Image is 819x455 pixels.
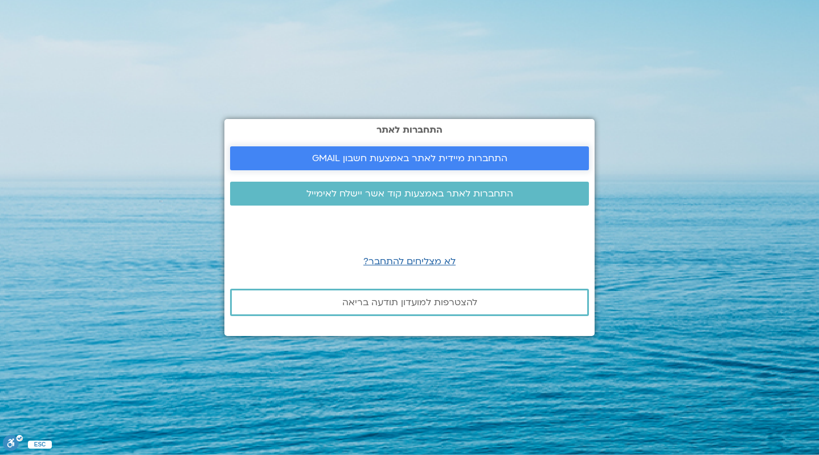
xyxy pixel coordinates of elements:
span: התחברות מיידית לאתר באמצעות חשבון GMAIL [312,153,507,163]
span: התחברות לאתר באמצעות קוד אשר יישלח לאימייל [306,188,513,199]
a: התחברות לאתר באמצעות קוד אשר יישלח לאימייל [230,182,589,206]
a: להצטרפות למועדון תודעה בריאה [230,289,589,316]
a: לא מצליחים להתחבר? [363,255,456,268]
h2: התחברות לאתר [230,125,589,135]
span: להצטרפות למועדון תודעה בריאה [342,297,477,308]
a: התחברות מיידית לאתר באמצעות חשבון GMAIL [230,146,589,170]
